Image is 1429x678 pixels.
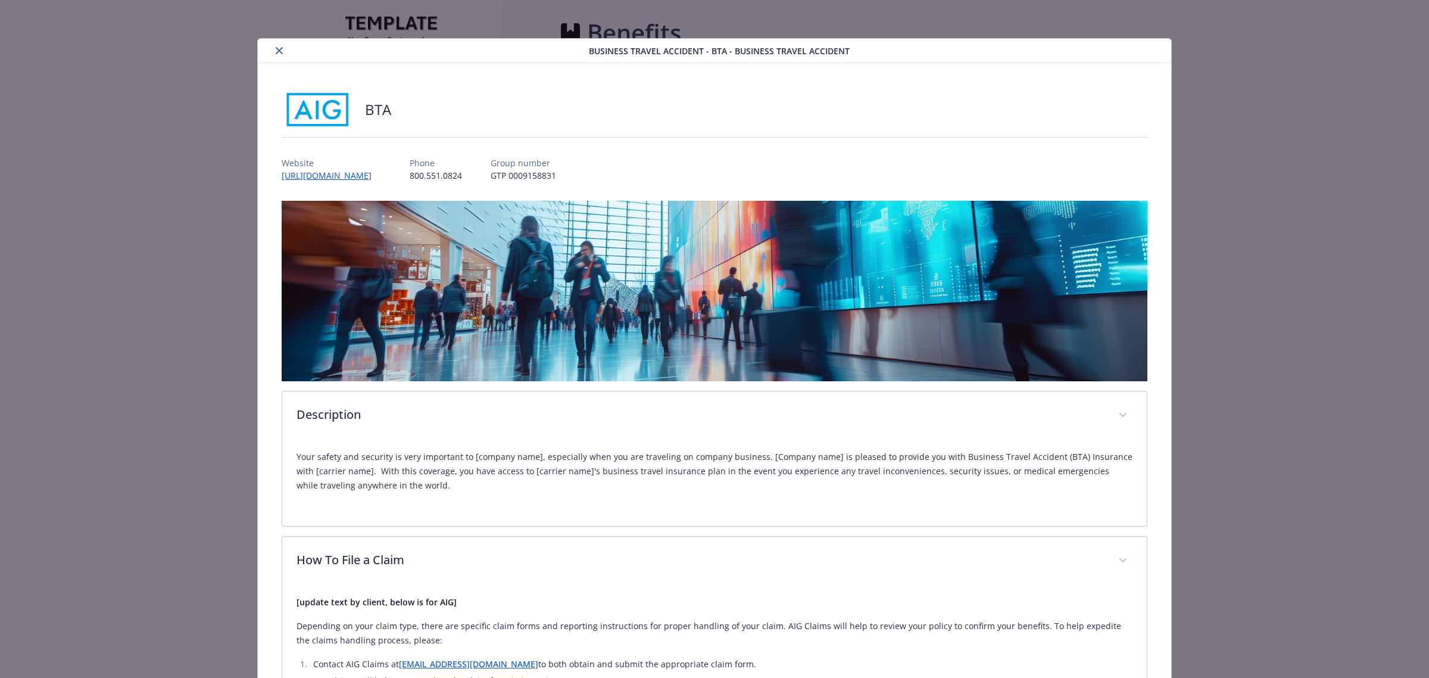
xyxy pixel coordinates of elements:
[282,440,1147,526] div: Description
[282,170,381,181] a: [URL][DOMAIN_NAME]
[282,391,1147,440] div: Description
[410,169,462,182] p: 800.551.0824
[297,406,1104,424] p: Description
[297,551,1104,569] p: How To File a Claim
[491,169,556,182] p: GTP 0009158831
[282,157,381,169] p: Website
[282,92,353,127] img: AIG American General Life Insurance Company
[272,43,286,58] button: close
[297,450,1132,493] p: Your safety and security is very important to [company name], especially when you are traveling o...
[410,157,462,169] p: Phone
[399,658,538,670] a: [EMAIL_ADDRESS][DOMAIN_NAME]
[365,99,391,120] h2: BTA
[282,537,1147,586] div: How To File a Claim
[491,157,556,169] p: Group number
[589,45,850,57] span: Business Travel Accident - BTA - Business Travel Accident
[282,201,1147,381] img: banner
[310,657,1132,671] li: Contact AIG Claims at to both obtain and submit the appropriate claim form.
[297,596,457,608] strong: [update text by client, below is for AIG]
[297,619,1132,648] p: Depending on your claim type, there are specific claim forms and reporting instructions for prope...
